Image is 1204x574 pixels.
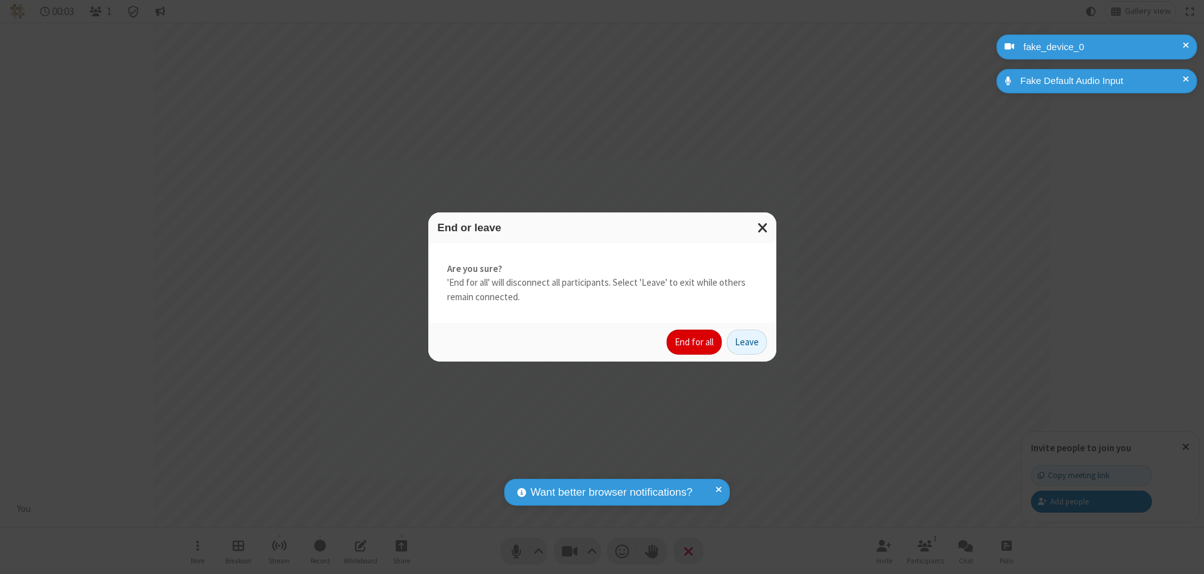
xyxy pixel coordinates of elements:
[438,222,767,234] h3: End or leave
[531,484,692,501] span: Want better browser notifications?
[428,243,776,323] div: 'End for all' will disconnect all participants. Select 'Leave' to exit while others remain connec...
[667,330,722,355] button: End for all
[1016,74,1188,88] div: Fake Default Audio Input
[750,212,776,243] button: Close modal
[727,330,767,355] button: Leave
[447,262,758,276] strong: Are you sure?
[1019,40,1188,55] div: fake_device_0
